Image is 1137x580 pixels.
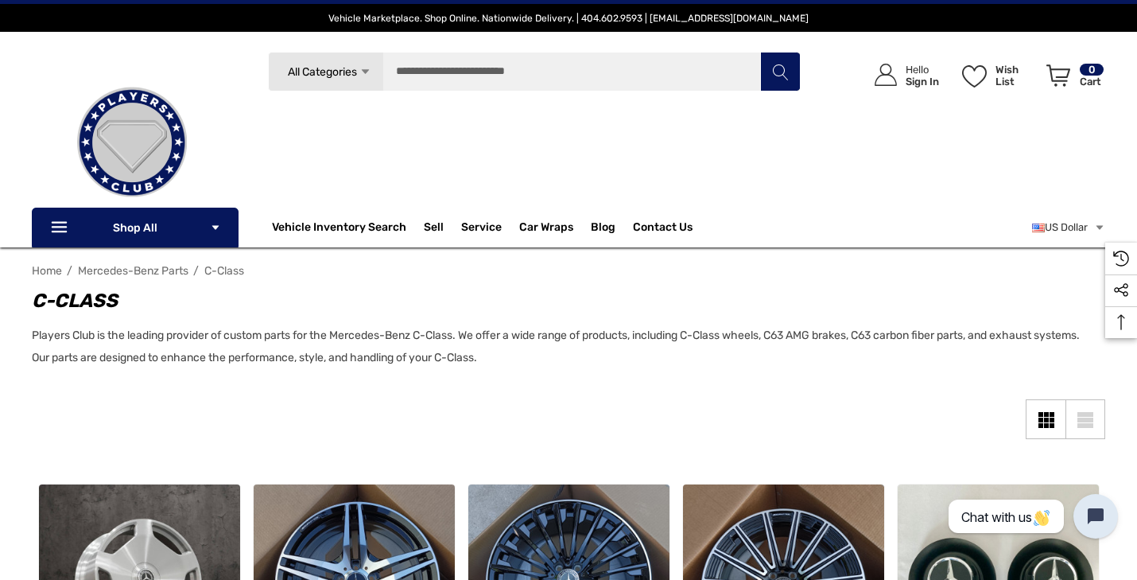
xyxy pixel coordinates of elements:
p: Hello [906,64,939,76]
a: Grid View [1026,399,1065,439]
img: Players Club | Cars For Sale [52,63,211,222]
p: Cart [1080,76,1104,88]
svg: Review Your Cart [1046,64,1070,87]
a: Sign in [856,48,947,103]
p: Players Club is the leading provider of custom parts for the Mercedes-Benz C-Class. We offer a wi... [32,325,1089,369]
a: Home [32,264,62,278]
h1: C-Class [32,286,1089,315]
svg: Social Media [1113,282,1129,298]
p: Wish List [995,64,1038,88]
svg: Icon User Account [875,64,897,86]
span: All Categories [287,65,356,79]
a: All Categories Icon Arrow Down Icon Arrow Up [268,52,383,91]
a: List View [1065,399,1105,439]
p: Shop All [32,208,239,247]
a: Car Wraps [519,212,591,243]
a: Cart with 0 items [1039,48,1105,110]
a: Mercedes-Benz Parts [78,264,188,278]
button: Search [760,52,800,91]
a: Contact Us [633,220,693,238]
svg: Icon Arrow Down [359,66,371,78]
span: Sell [424,220,444,238]
a: Wish List Wish List [955,48,1039,103]
svg: Icon Line [49,219,73,237]
a: Sell [424,212,461,243]
nav: Breadcrumb [32,257,1105,285]
a: Vehicle Inventory Search [272,220,406,238]
svg: Wish List [962,65,987,88]
svg: Icon Arrow Down [210,222,221,233]
svg: Top [1105,314,1137,330]
p: Sign In [906,76,939,88]
a: Blog [591,220,615,238]
p: 0 [1080,64,1104,76]
a: USD [1032,212,1105,243]
a: C-Class [204,264,244,278]
span: Car Wraps [519,220,573,238]
span: Vehicle Marketplace. Shop Online. Nationwide Delivery. | 404.602.9593 | [EMAIL_ADDRESS][DOMAIN_NAME] [328,13,809,24]
svg: Recently Viewed [1113,251,1129,267]
a: Service [461,220,502,238]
